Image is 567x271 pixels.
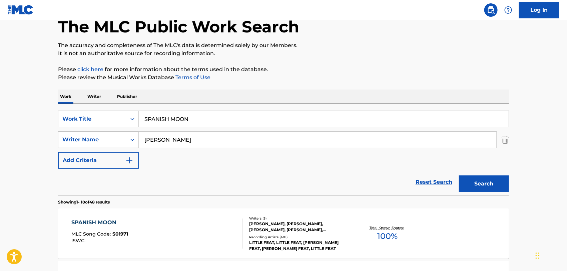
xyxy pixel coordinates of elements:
[58,209,509,259] a: SPANISH MOONMLC Song Code:S01971ISWC:Writers (5)[PERSON_NAME], [PERSON_NAME], [PERSON_NAME], [PER...
[62,136,122,144] div: Writer Name
[249,221,350,233] div: [PERSON_NAME], [PERSON_NAME], [PERSON_NAME], [PERSON_NAME], [PERSON_NAME]
[536,246,540,266] div: Drag
[249,235,350,240] div: Recording Artists ( 401 )
[58,65,509,74] p: Please for more information about the terms used in the database.
[249,240,350,252] div: LITTLE FEAT, LITTLE FEAT, [PERSON_NAME] FEAT, [PERSON_NAME] FEAT, LITTLE FEAT
[174,74,210,81] a: Terms of Use
[502,131,509,148] img: Delete Criterion
[58,74,509,82] p: Please review the Musical Works Database
[125,156,133,164] img: 9d2ae6d4665cec9f34b9.svg
[412,175,456,189] a: Reset Search
[58,49,509,57] p: It is not an authoritative source for recording information.
[534,239,567,271] iframe: Chat Widget
[58,152,139,169] button: Add Criteria
[72,219,128,227] div: SPANISH MOON
[459,175,509,192] button: Search
[519,2,559,18] a: Log In
[115,90,139,104] p: Publisher
[58,41,509,49] p: The accuracy and completeness of The MLC's data is determined solely by our Members.
[58,111,509,195] form: Search Form
[502,3,515,17] div: Help
[487,6,495,14] img: search
[58,199,110,205] p: Showing 1 - 10 of 48 results
[77,66,103,73] a: click here
[72,231,113,237] span: MLC Song Code :
[85,90,103,104] p: Writer
[484,3,498,17] a: Public Search
[58,90,73,104] p: Work
[370,225,405,230] p: Total Known Shares:
[504,6,512,14] img: help
[377,230,398,242] span: 100 %
[8,5,34,15] img: MLC Logo
[72,238,87,244] span: ISWC :
[62,115,122,123] div: Work Title
[113,231,128,237] span: S01971
[249,216,350,221] div: Writers ( 5 )
[58,17,299,37] h1: The MLC Public Work Search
